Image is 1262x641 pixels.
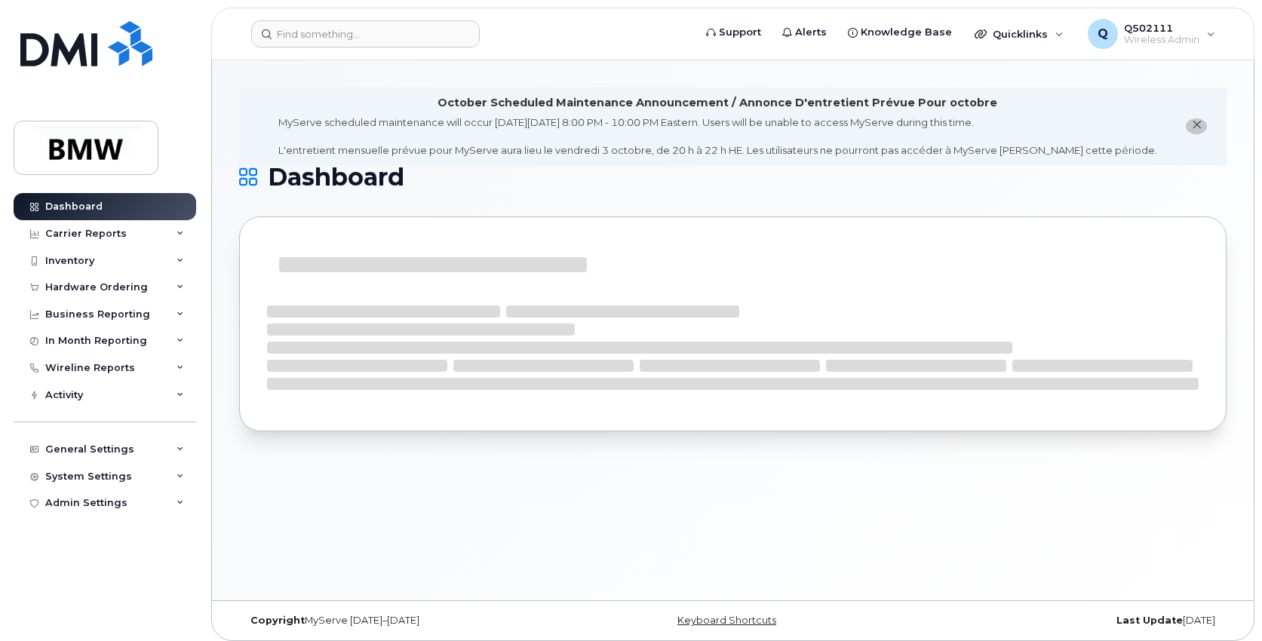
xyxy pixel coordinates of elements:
[1186,118,1207,134] button: close notification
[268,166,404,189] span: Dashboard
[1116,615,1183,626] strong: Last Update
[250,615,305,626] strong: Copyright
[438,95,997,111] div: October Scheduled Maintenance Announcement / Annonce D'entretient Prévue Pour octobre
[239,615,568,627] div: MyServe [DATE]–[DATE]
[278,115,1157,158] div: MyServe scheduled maintenance will occur [DATE][DATE] 8:00 PM - 10:00 PM Eastern. Users will be u...
[898,615,1227,627] div: [DATE]
[677,615,776,626] a: Keyboard Shortcuts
